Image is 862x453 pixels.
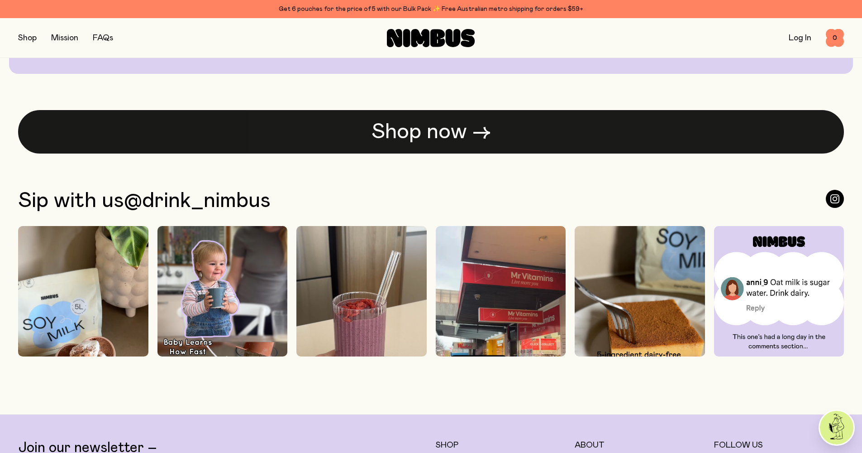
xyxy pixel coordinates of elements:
h2: Sip with us [18,190,271,212]
h5: Follow Us [714,440,844,451]
a: @drink_nimbus [124,190,271,212]
h5: About [575,440,705,451]
a: Log In [789,34,811,42]
img: agent [820,411,853,444]
button: 0 [826,29,844,47]
h5: Shop [436,440,566,451]
img: 527609403_18042905285644474_9116489612152162020_n.jpg [714,226,844,389]
a: Mission [51,34,78,42]
a: Shop now → [18,110,844,154]
a: FAQs [93,34,113,42]
div: Get 6 pouches for the price of 5 with our Bulk Pack ✨ Free Australian metro shipping for orders $59+ [18,4,844,14]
